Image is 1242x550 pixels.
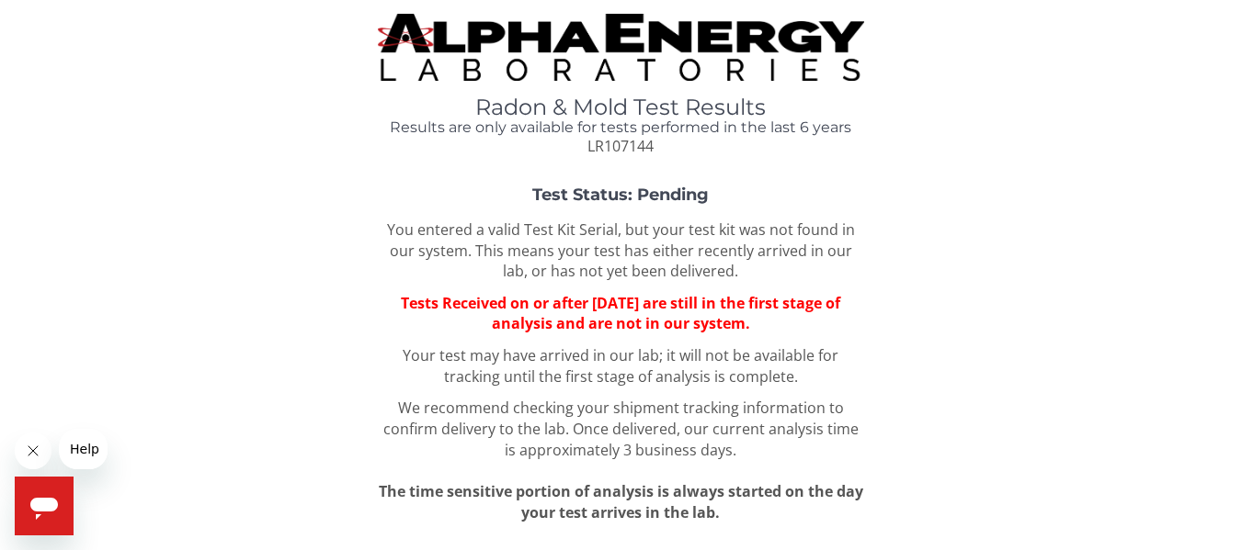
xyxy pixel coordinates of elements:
iframe: Button to launch messaging window [15,477,74,535]
iframe: Close message [15,432,51,469]
p: You entered a valid Test Kit Serial, but your test kit was not found in our system. This means yo... [378,219,863,283]
span: The time sensitive portion of analysis is always started on the day your test arrives in the lab. [379,481,863,522]
img: TightCrop.jpg [378,14,863,81]
strong: Test Status: Pending [532,185,709,205]
iframe: Message from company [59,429,108,469]
span: Once delivered, our current analysis time is approximately 3 business days. [505,419,859,460]
span: Tests Received on or after [DATE] are still in the first stage of analysis and are not in our sys... [401,293,840,334]
p: Your test may have arrived in our lab; it will not be available for tracking until the first stag... [378,345,863,387]
h1: Radon & Mold Test Results [378,95,863,119]
span: LR107144 [587,136,654,156]
h4: Results are only available for tests performed in the last 6 years [378,119,863,136]
span: We recommend checking your shipment tracking information to confirm delivery to the lab. [383,398,844,439]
